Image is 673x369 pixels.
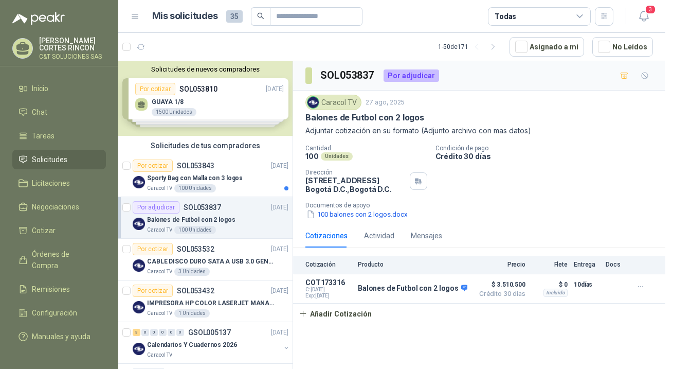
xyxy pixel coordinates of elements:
span: Chat [32,107,47,118]
a: Órdenes de Compra [12,244,106,275]
div: Mensajes [411,230,442,241]
p: [DATE] [271,286,288,296]
span: $ 3.510.500 [474,278,525,291]
p: Crédito 30 días [435,152,661,161]
div: Caracol TV [305,95,361,110]
span: 35 [226,10,243,23]
a: Cotizar [12,221,106,240]
p: $ 0 [532,278,568,291]
button: Solicitudes de nuevos compradores [122,65,288,73]
p: Balones de Futbol con 2 logos [147,215,235,225]
a: Inicio [12,79,106,98]
div: 0 [176,329,184,336]
img: Company Logo [307,97,319,108]
p: Balones de Futbol con 2 logos [358,284,467,293]
p: Caracol TV [147,184,172,192]
div: Por cotizar [133,243,173,255]
img: Company Logo [133,259,145,272]
a: Por cotizarSOL053532[DATE] Company LogoCABLE DISCO DURO SATA A USB 3.0 GENERICOCaracol TV3 Unidades [118,239,293,280]
span: search [257,12,264,20]
p: Docs [606,261,626,268]
div: 3 [133,329,140,336]
p: Adjuntar cotización en su formato (Adjunto archivo con mas datos) [305,125,653,136]
span: 3 [645,5,656,14]
span: Órdenes de Compra [32,249,96,271]
p: Condición de pago [435,145,661,152]
button: 3 [634,7,653,26]
span: Solicitudes [32,154,67,165]
div: Solicitudes de nuevos compradoresPor cotizarSOL053810[DATE] GUAYA 1/81500 UnidadesPor cotizarSOL0... [118,61,293,136]
span: Tareas [32,130,54,142]
a: Por adjudicarSOL053837[DATE] Company LogoBalones de Futbol con 2 logosCaracol TV100 Unidades [118,197,293,239]
div: Unidades [321,152,353,161]
h1: Mis solicitudes [152,9,218,24]
div: 100 Unidades [174,184,216,192]
p: Calendarios Y Cuadernos 2026 [147,340,237,350]
div: 0 [168,329,175,336]
div: 3 Unidades [174,268,210,276]
p: Documentos de apoyo [305,202,661,209]
p: [DATE] [271,328,288,338]
span: Configuración [32,307,77,319]
div: 0 [150,329,158,336]
button: Añadir Cotización [293,304,377,324]
div: Cotizaciones [305,230,348,241]
div: Incluido [543,289,568,297]
p: Entrega [574,261,599,268]
button: 100 balones con 2 logos.docx [305,209,409,220]
div: 100 Unidades [174,226,216,234]
span: Cotizar [32,225,56,236]
img: Company Logo [133,218,145,230]
p: GSOL005137 [188,329,231,336]
p: Caracol TV [147,309,172,318]
div: Solicitudes de tus compradores [118,136,293,155]
a: Tareas [12,126,106,146]
a: Manuales y ayuda [12,327,106,346]
div: 0 [141,329,149,336]
p: C&T SOLUCIONES SAS [39,54,106,60]
p: Caracol TV [147,351,172,359]
h3: SOL053837 [320,67,375,83]
p: 100 [305,152,319,161]
p: CABLE DISCO DURO SATA A USB 3.0 GENERICO [147,257,275,267]
p: Cantidad [305,145,427,152]
p: Sporty Bag con Malla con 3 logos [147,173,243,183]
span: Negociaciones [32,201,79,213]
p: SOL053532 [177,245,214,253]
div: Todas [495,11,516,22]
p: IMPRESORA HP COLOR LASERJET MANAGED E45028DN [147,298,275,308]
p: Dirección [305,169,406,176]
p: SOL053843 [177,162,214,169]
p: COT173316 [305,278,352,287]
div: Por adjudicar [384,69,439,82]
img: Logo peakr [12,12,65,25]
img: Company Logo [133,301,145,313]
a: 3 0 0 0 0 0 GSOL005137[DATE] Company LogoCalendarios Y Cuadernos 2026Caracol TV [133,326,290,359]
span: Crédito 30 días [474,291,525,297]
span: Exp: [DATE] [305,293,352,299]
p: SOL053432 [177,287,214,294]
p: Balones de Futbol con 2 logos [305,112,424,123]
div: Por cotizar [133,160,173,172]
span: Inicio [32,83,48,94]
p: Flete [532,261,568,268]
p: SOL053837 [184,204,221,211]
span: Manuales y ayuda [32,331,90,342]
a: Por cotizarSOL053843[DATE] Company LogoSporty Bag con Malla con 3 logosCaracol TV100 Unidades [118,155,293,197]
p: Caracol TV [147,226,172,234]
a: Chat [12,102,106,122]
p: [DATE] [271,244,288,254]
img: Company Logo [133,343,145,355]
div: 1 Unidades [174,309,210,318]
a: Licitaciones [12,173,106,193]
span: Remisiones [32,284,70,295]
p: [PERSON_NAME] CORTES RINCON [39,37,106,51]
p: 27 ago, 2025 [366,98,405,108]
div: Actividad [364,230,394,241]
a: Configuración [12,303,106,323]
span: Licitaciones [32,178,70,189]
span: C: [DATE] [305,287,352,293]
p: Producto [358,261,468,268]
p: Cotización [305,261,352,268]
button: No Leídos [592,37,653,57]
